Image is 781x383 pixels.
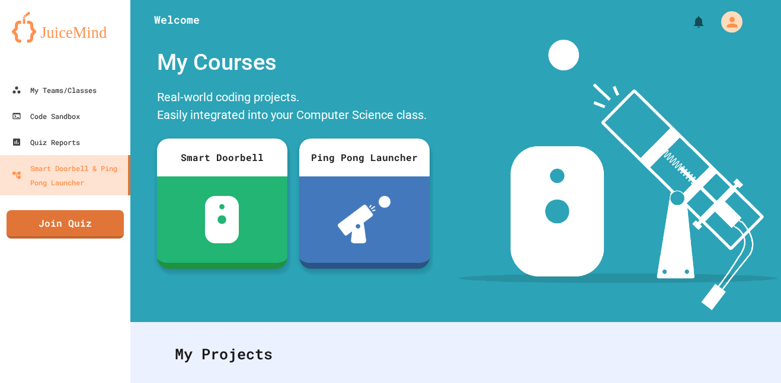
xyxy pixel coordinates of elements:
[205,196,239,243] img: sdb-white.svg
[338,196,390,243] img: ppl-with-ball.png
[12,135,80,149] div: Quiz Reports
[12,12,119,43] img: logo-orange.svg
[459,40,777,310] img: banner-image-my-projects.png
[12,83,97,97] div: My Teams/Classes
[7,210,124,239] a: Join Quiz
[151,40,436,85] div: My Courses
[709,8,745,36] div: My Account
[151,85,436,130] div: Real-world coding projects. Easily integrated into your Computer Science class.
[163,331,748,377] div: My Projects
[157,139,287,176] div: Smart Doorbell
[299,139,430,176] div: Ping Pong Launcher
[12,109,80,123] div: Code Sandbox
[12,161,123,189] div: Smart Doorbell & Ping Pong Launcher
[670,12,709,32] div: My Notifications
